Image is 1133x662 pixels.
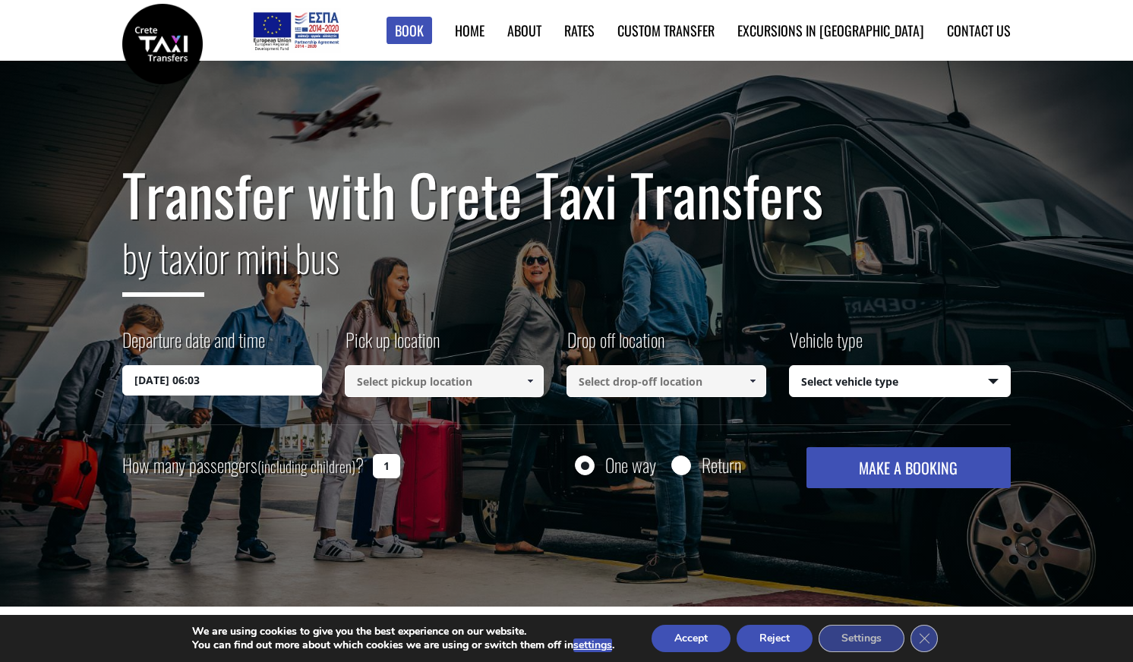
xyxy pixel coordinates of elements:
a: Contact us [947,20,1011,40]
label: Drop off location [566,326,664,365]
label: Return [702,456,741,474]
label: Vehicle type [789,326,863,365]
button: Close GDPR Cookie Banner [911,625,938,652]
a: Show All Items [518,365,543,397]
button: Settings [819,625,904,652]
p: You can find out more about which cookies we are using or switch them off in . [192,638,614,652]
a: About [507,20,541,40]
input: Select pickup location [345,365,544,397]
img: e-bannersEUERDF180X90.jpg [251,8,341,53]
a: Crete Taxi Transfers | Safe Taxi Transfer Services from to Heraklion Airport, Chania Airport, Ret... [122,34,203,50]
img: Crete Taxi Transfers | Safe Taxi Transfer Services from to Heraklion Airport, Chania Airport, Ret... [122,4,203,84]
span: Select vehicle type [790,366,1011,398]
label: One way [605,456,656,474]
label: Pick up location [345,326,440,365]
a: Show All Items [740,365,765,397]
a: Book [387,17,432,45]
input: Select drop-off location [566,365,766,397]
h1: Transfer with Crete Taxi Transfers [122,162,1011,226]
a: Excursions in [GEOGRAPHIC_DATA] [737,20,924,40]
small: (including children) [257,455,355,478]
h2: or mini bus [122,226,1011,308]
button: Accept [652,625,731,652]
a: Rates [564,20,595,40]
a: Home [455,20,484,40]
button: settings [573,638,612,652]
span: by taxi [122,229,204,297]
a: Custom Transfer [617,20,715,40]
label: Departure date and time [122,326,265,365]
p: We are using cookies to give you the best experience on our website. [192,625,614,638]
button: MAKE A BOOKING [806,447,1011,488]
label: How many passengers ? [122,447,364,484]
button: Reject [737,625,813,652]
